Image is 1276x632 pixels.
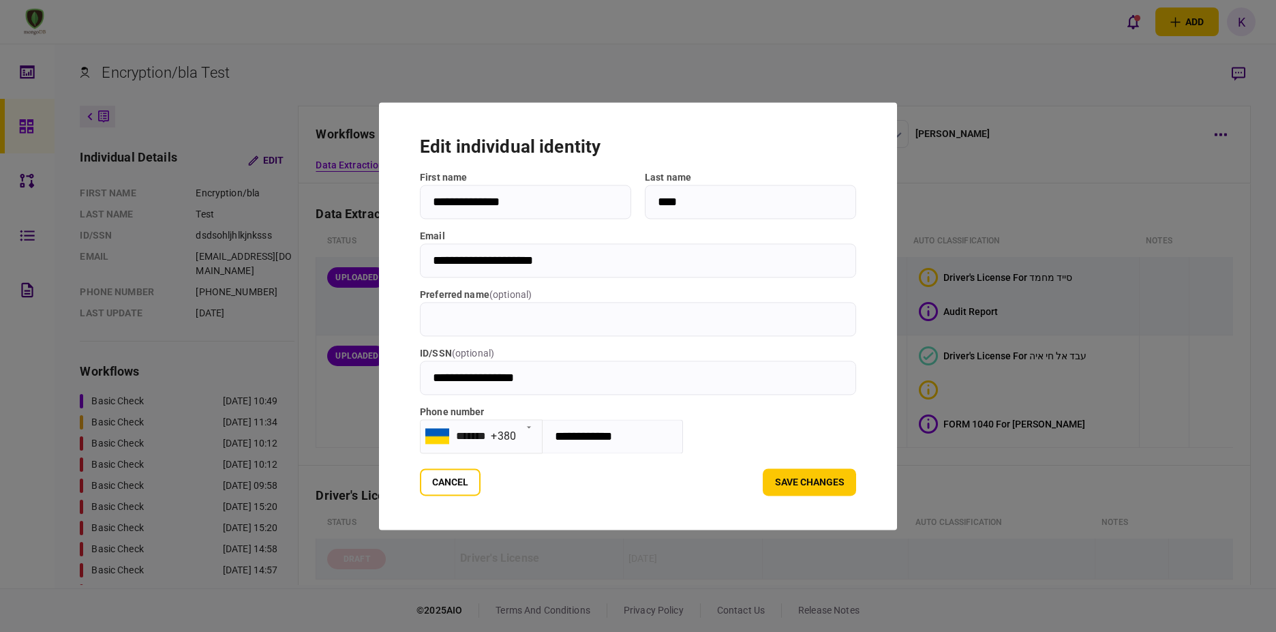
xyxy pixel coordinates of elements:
input: Preferred name [420,302,856,336]
input: ID/SSN [420,361,856,395]
button: Open [519,417,538,436]
img: ua [425,428,449,444]
label: email [420,229,856,243]
button: Cancel [420,468,481,496]
input: email [420,243,856,277]
label: Preferred name [420,288,856,302]
h1: edit individual identity [420,136,856,157]
input: First name [420,185,631,219]
input: Last name [645,185,856,219]
span: ( optional ) [452,348,494,359]
label: First name [420,170,631,185]
label: Last name [645,170,856,185]
button: Save changes [763,468,856,496]
span: ( optional ) [489,289,532,300]
label: ID/SSN [420,346,856,361]
label: Phone number [420,406,485,417]
div: +380 [491,428,516,444]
